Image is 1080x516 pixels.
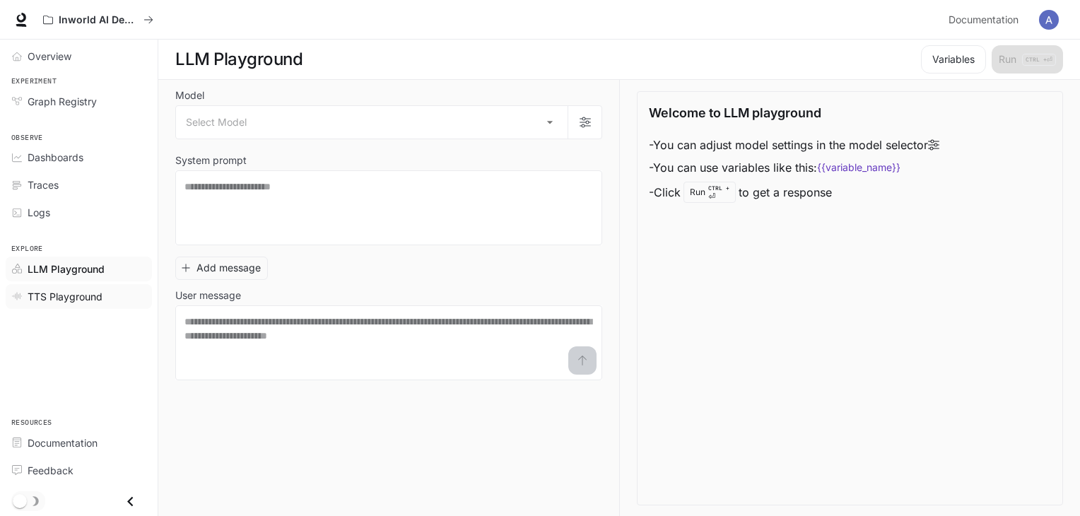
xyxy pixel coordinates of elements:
span: Traces [28,177,59,192]
li: - You can use variables like this: [649,156,939,179]
span: Select Model [186,115,247,129]
li: - You can adjust model settings in the model selector [649,134,939,156]
li: - Click to get a response [649,179,939,206]
a: Feedback [6,458,152,483]
a: Overview [6,44,152,69]
a: Logs [6,200,152,225]
a: Traces [6,172,152,197]
button: User avatar [1035,6,1063,34]
span: TTS Playground [28,289,102,304]
button: Close drawer [115,487,146,516]
button: Variables [921,45,986,74]
a: Graph Registry [6,89,152,114]
p: User message [175,291,241,300]
span: Logs [28,205,50,220]
button: All workspaces [37,6,160,34]
div: Run [683,182,736,203]
span: Graph Registry [28,94,97,109]
a: LLM Playground [6,257,152,281]
p: Model [175,90,204,100]
p: Inworld AI Demos [59,14,138,26]
a: Documentation [943,6,1029,34]
a: TTS Playground [6,284,152,309]
h1: LLM Playground [175,45,303,74]
span: Dark mode toggle [13,493,27,508]
span: Overview [28,49,71,64]
p: ⏎ [708,184,729,201]
div: Select Model [176,106,568,139]
span: Dashboards [28,150,83,165]
a: Documentation [6,430,152,455]
p: CTRL + [708,184,729,192]
button: Add message [175,257,268,280]
p: System prompt [175,156,247,165]
img: User avatar [1039,10,1059,30]
p: Welcome to LLM playground [649,103,821,122]
span: Feedback [28,463,74,478]
span: LLM Playground [28,262,105,276]
span: Documentation [949,11,1019,29]
a: Dashboards [6,145,152,170]
code: {{variable_name}} [817,160,900,175]
span: Documentation [28,435,98,450]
